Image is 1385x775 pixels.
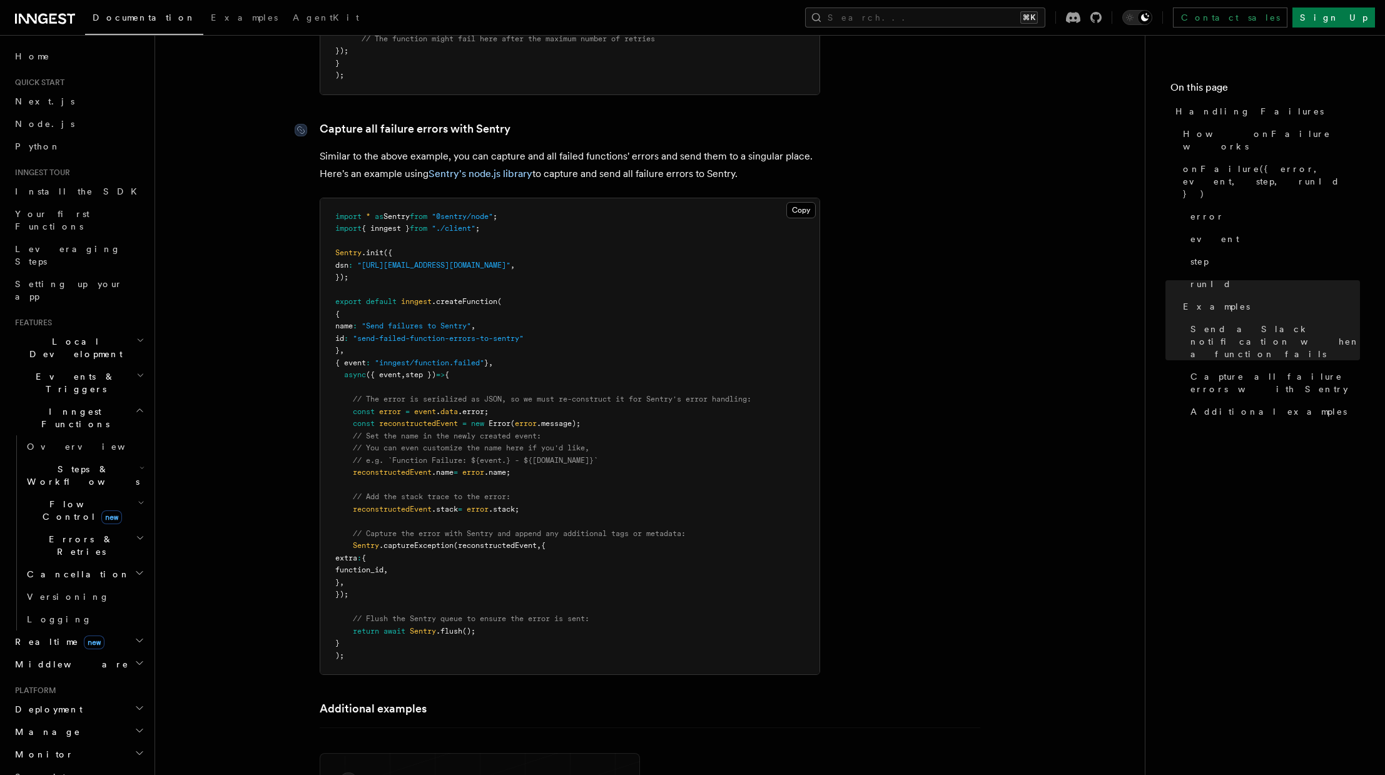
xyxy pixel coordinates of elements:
[484,468,510,477] span: .name;
[366,370,401,379] span: ({ event
[1292,8,1375,28] a: Sign Up
[15,119,74,129] span: Node.js
[489,419,510,428] span: Error
[475,224,480,233] span: ;
[493,212,497,221] span: ;
[22,493,147,528] button: Flow Controlnew
[84,636,104,649] span: new
[335,334,344,343] span: id
[1122,10,1152,25] button: Toggle dark mode
[1178,295,1360,318] a: Examples
[335,46,348,55] span: });
[362,554,366,562] span: {
[335,261,348,270] span: dsn
[357,554,362,562] span: :
[383,565,388,574] span: ,
[458,407,489,416] span: .error;
[22,533,136,558] span: Errors & Retries
[410,627,436,636] span: Sentry
[353,443,589,452] span: // You can even customize the name here if you'd like,
[22,463,140,488] span: Steps & Workflows
[353,419,375,428] span: const
[353,456,598,465] span: // e.g. `Function Failure: ${event.} - ${[DOMAIN_NAME]}`
[537,541,541,550] span: ,
[335,578,340,587] span: }
[362,224,410,233] span: { inngest }
[432,468,454,477] span: .name
[10,135,147,158] a: Python
[340,346,344,355] span: ,
[1190,370,1360,395] span: Capture all failure errors with Sentry
[440,407,458,416] span: data
[462,468,484,477] span: error
[436,407,440,416] span: .
[22,568,130,580] span: Cancellation
[22,458,147,493] button: Steps & Workflows
[1190,210,1224,223] span: error
[353,468,432,477] span: reconstructedEvent
[405,370,436,379] span: step })
[379,419,458,428] span: reconstructedEvent
[383,627,405,636] span: await
[414,407,436,416] span: event
[379,541,454,550] span: .captureException
[285,4,367,34] a: AgentKit
[15,244,121,266] span: Leveraging Steps
[510,419,515,428] span: (
[10,653,147,676] button: Middleware
[1175,105,1324,118] span: Handling Failures
[462,627,475,636] span: ();
[22,528,147,563] button: Errors & Retries
[335,248,362,257] span: Sentry
[340,578,344,587] span: ,
[375,358,484,367] span: "inngest/function.failed"
[1190,323,1360,360] span: Send a Slack notification when a function fails
[1178,123,1360,158] a: How onFailure works
[320,700,427,717] a: Additional examples
[10,658,129,671] span: Middleware
[335,358,366,367] span: { event
[10,631,147,653] button: Realtimenew
[353,541,379,550] span: Sentry
[362,34,655,43] span: // The function might fail here after the maximum number of retries
[537,419,581,428] span: .message);
[10,726,81,738] span: Manage
[436,370,445,379] span: =>
[10,335,136,360] span: Local Development
[10,168,70,178] span: Inngest tour
[10,113,147,135] a: Node.js
[335,565,383,574] span: function_id
[22,498,138,523] span: Flow Control
[10,703,83,716] span: Deployment
[320,148,820,183] p: Similar to the above example, you can capture and all failed functions' errors and send them to a...
[1190,278,1232,290] span: runId
[10,400,147,435] button: Inngest Functions
[10,180,147,203] a: Install the SDK
[348,261,353,270] span: :
[211,13,278,23] span: Examples
[353,529,686,538] span: // Capture the error with Sentry and append any additional tags or metadata:
[15,279,123,301] span: Setting up your app
[1190,255,1209,268] span: step
[1170,80,1360,100] h4: On this page
[489,358,493,367] span: ,
[379,407,401,416] span: error
[15,141,61,151] span: Python
[10,370,136,395] span: Events & Triggers
[93,13,196,23] span: Documentation
[1185,205,1360,228] a: error
[344,334,348,343] span: :
[462,419,467,428] span: =
[510,261,515,270] span: ,
[27,614,92,624] span: Logging
[353,407,375,416] span: const
[1185,318,1360,365] a: Send a Slack notification when a function fails
[27,442,156,452] span: Overview
[375,212,383,221] span: as
[10,748,74,761] span: Monitor
[10,45,147,68] a: Home
[471,419,484,428] span: new
[410,224,427,233] span: from
[10,721,147,743] button: Manage
[541,541,545,550] span: {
